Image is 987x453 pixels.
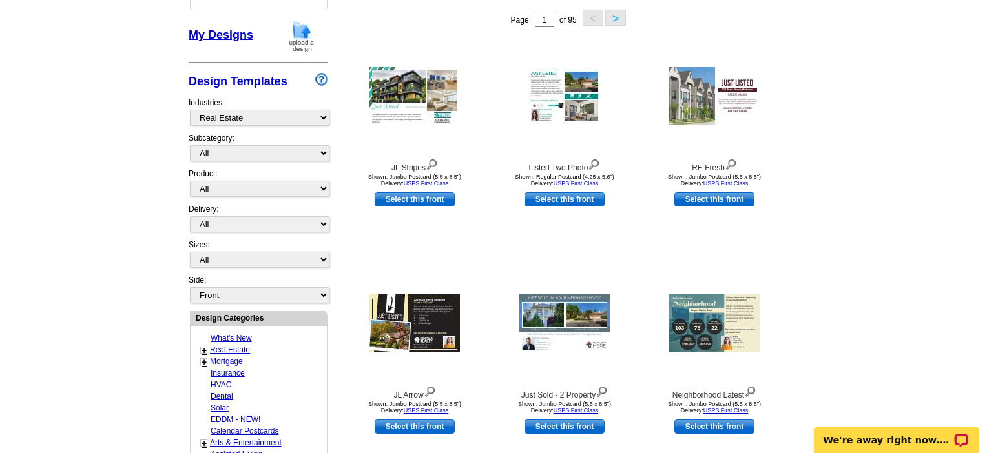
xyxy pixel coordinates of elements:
button: > [605,10,626,26]
div: Subcategory: [189,132,328,168]
a: HVAC [211,380,231,389]
a: + [202,345,207,356]
div: Shown: Jumbo Postcard (5.5 x 8.5") Delivery: [643,401,785,414]
img: view design details [725,156,737,170]
div: Product: [189,168,328,203]
div: Shown: Jumbo Postcard (5.5 x 8.5") Delivery: [344,174,486,186]
a: Dental [211,392,233,401]
a: + [202,438,207,448]
img: upload-design [285,20,318,53]
span: of 95 [559,15,577,25]
div: Neighborhood Latest [643,383,785,401]
a: + [202,357,207,367]
img: JL Arrow [369,294,460,352]
div: JL Arrow [344,383,486,401]
img: RE Fresh [669,67,760,125]
img: view design details [596,383,608,398]
span: Page [511,15,529,25]
img: Just Sold - 2 Property [519,294,610,352]
a: Calendar Postcards [211,427,278,436]
div: Shown: Jumbo Postcard (5.5 x 8.5") Delivery: [344,401,486,414]
a: What's New [211,334,252,343]
div: Sizes: [189,239,328,274]
div: Side: [189,274,328,305]
a: Mortgage [210,357,243,366]
div: Shown: Jumbo Postcard (5.5 x 8.5") Delivery: [643,174,785,186]
a: use this design [674,419,754,434]
div: Shown: Jumbo Postcard (5.5 x 8.5") Delivery: [493,401,636,414]
div: Industries: [189,90,328,132]
a: Insurance [211,368,245,377]
img: view design details [744,383,756,398]
a: USPS First Class [554,407,599,414]
img: view design details [424,383,436,398]
img: Listed Two Photo [528,68,601,124]
div: Delivery: [189,203,328,239]
a: USPS First Class [404,407,449,414]
div: JL Stripes [344,156,486,174]
a: USPS First Class [554,180,599,186]
a: Arts & Entertainment [210,438,282,447]
img: Neighborhood Latest [669,294,760,352]
div: Just Sold - 2 Property [493,383,636,401]
a: use this design [674,192,754,206]
div: Design Categories [191,312,327,324]
a: EDDM - NEW! [211,415,260,424]
button: < [583,10,603,26]
a: Design Templates [189,75,287,88]
a: use this design [375,419,455,434]
a: use this design [375,192,455,206]
div: RE Fresh [643,156,785,174]
img: design-wizard-help-icon.png [315,73,328,86]
div: Listed Two Photo [493,156,636,174]
a: Solar [211,403,229,412]
a: use this design [525,192,605,206]
a: USPS First Class [404,180,449,186]
a: My Designs [189,28,253,41]
a: USPS First Class [703,180,749,186]
iframe: LiveChat chat widget [805,412,987,453]
img: view design details [588,156,600,170]
img: JL Stripes [369,67,460,125]
img: view design details [426,156,438,170]
a: Real Estate [210,345,250,354]
a: use this design [525,419,605,434]
a: USPS First Class [703,407,749,414]
div: Shown: Regular Postcard (4.25 x 5.6") Delivery: [493,174,636,186]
